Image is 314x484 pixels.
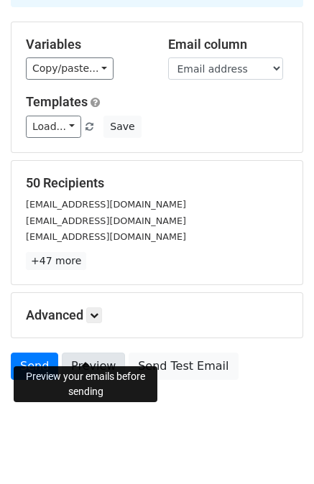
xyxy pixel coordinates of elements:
[62,353,125,380] a: Preview
[26,231,186,242] small: [EMAIL_ADDRESS][DOMAIN_NAME]
[26,37,147,52] h5: Variables
[11,353,58,380] a: Send
[168,37,289,52] h5: Email column
[242,415,314,484] iframe: Chat Widget
[26,116,81,138] a: Load...
[129,353,238,380] a: Send Test Email
[14,366,157,402] div: Preview your emails before sending
[26,252,86,270] a: +47 more
[26,215,186,226] small: [EMAIL_ADDRESS][DOMAIN_NAME]
[26,307,288,323] h5: Advanced
[26,57,114,80] a: Copy/paste...
[26,94,88,109] a: Templates
[103,116,141,138] button: Save
[26,199,186,210] small: [EMAIL_ADDRESS][DOMAIN_NAME]
[26,175,288,191] h5: 50 Recipients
